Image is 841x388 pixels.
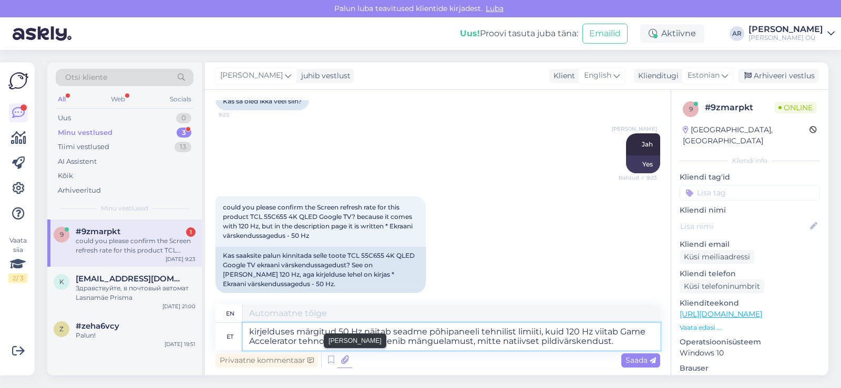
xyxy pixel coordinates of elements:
[76,284,196,302] div: Здравствуйте, в почтовый автомат Lasnamäe Prisma
[109,92,127,106] div: Web
[76,236,196,255] div: could you please confirm the Screen refresh rate for this product TCL 55C655 4K QLED Google TV? b...
[186,227,196,237] div: 1
[58,142,109,152] div: Tiimi vestlused
[58,156,97,167] div: AI Assistent
[226,305,234,322] div: en
[642,140,653,148] span: Jah
[683,124,809,146] div: [GEOGRAPHIC_DATA], [GEOGRAPHIC_DATA]
[243,323,660,350] textarea: kirjelduses märgitud 50 Hz näitab seadme põhipaneeli tehnilist limiiti, kuid 120 Hz viitab Game A...
[680,323,820,332] p: Vaata edasi ...
[680,348,820,359] p: Windows 10
[223,203,414,239] span: could you please confirm the Screen refresh rate for this product TCL 55C655 4K QLED Google TV? b...
[618,174,657,182] span: Nähtud ✓ 9:23
[76,331,196,340] div: Palun!
[76,227,120,236] span: #9zmarpkt
[8,274,27,283] div: 2 / 3
[688,70,720,81] span: Estonian
[680,185,820,201] input: Lisa tag
[101,204,148,213] span: Minu vestlused
[58,185,101,196] div: Arhiveeritud
[680,309,762,319] a: [URL][DOMAIN_NAME]
[59,325,64,333] span: z
[56,92,68,106] div: All
[216,92,309,110] div: Kas sa oled ikka veel siin?
[730,26,744,41] div: AR
[774,102,817,113] span: Online
[220,70,283,81] span: [PERSON_NAME]
[738,69,819,83] div: Arhiveeri vestlus
[60,230,64,238] span: 9
[680,268,820,279] p: Kliendi telefon
[8,71,28,91] img: Askly Logo
[58,171,73,181] div: Kõik
[8,236,27,283] div: Vaata siia
[227,328,233,345] div: et
[76,274,185,284] span: kudrjavtsev.alex@gmail.com
[460,27,578,40] div: Proovi tasuta juba täna:
[166,255,196,263] div: [DATE] 9:23
[680,250,754,264] div: Küsi meiliaadressi
[59,278,64,286] span: k
[705,101,774,114] div: # 9zmarpkt
[175,142,191,152] div: 13
[640,24,704,43] div: Aktiivne
[549,70,575,81] div: Klient
[483,4,507,13] span: Luba
[612,125,657,133] span: [PERSON_NAME]
[680,221,808,232] input: Lisa nimi
[748,25,835,42] a: [PERSON_NAME][PERSON_NAME] OÜ
[680,298,820,309] p: Klienditeekond
[460,28,480,38] b: Uus!
[177,128,191,138] div: 3
[76,321,119,331] span: #zeha6vcy
[680,205,820,216] p: Kliendi nimi
[680,156,820,165] div: Kliendi info
[584,70,611,81] span: English
[58,113,71,123] div: Uus
[680,239,820,250] p: Kliendi email
[65,72,107,83] span: Otsi kliente
[634,70,679,81] div: Klienditugi
[297,70,351,81] div: juhib vestlust
[680,374,820,385] p: Chrome [TECHNICAL_ID]
[689,105,693,113] span: 9
[162,302,196,310] div: [DATE] 21:00
[243,305,660,322] textarea: The 50 Hz mentioned in the description indicates the technical limit of the device's main panel, ...
[626,155,660,173] div: Yes
[176,113,191,123] div: 0
[216,247,426,293] div: Kas saaksite palun kinnitada selle toote TCL 55C655 4K QLED Google TV ekraani värskendussagedust?...
[58,128,112,138] div: Minu vestlused
[680,172,820,183] p: Kliendi tag'id
[168,92,193,106] div: Socials
[165,340,196,348] div: [DATE] 19:51
[216,353,318,368] div: Privaatne kommentaar
[680,337,820,348] p: Operatsioonisüsteem
[219,111,258,119] span: 9:23
[680,363,820,374] p: Brauser
[582,24,628,44] button: Emailid
[748,25,823,34] div: [PERSON_NAME]
[625,355,656,365] span: Saada
[219,293,258,301] span: 9:24
[680,279,764,293] div: Küsi telefoninumbrit
[748,34,823,42] div: [PERSON_NAME] OÜ
[329,336,382,345] small: [PERSON_NAME]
